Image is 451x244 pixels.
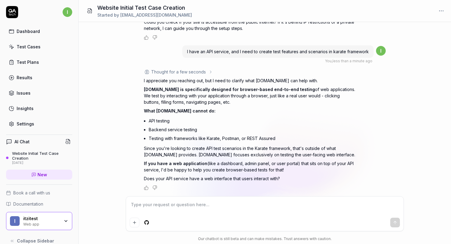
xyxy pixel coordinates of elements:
button: Negative feedback [152,185,157,190]
p: (like a dashboard, admin panel, or user portal) that sits on top of your API service, I'd be happ... [144,160,355,173]
button: iitzitestWeb app [6,212,72,230]
span: I have an API service, and I need to create test features and scenarios in karate framework [187,49,369,54]
h4: AI Chat [15,138,30,145]
li: API testing [149,116,355,125]
p: I appreciate you reaching out, but I need to clarify what [DOMAIN_NAME] can help with. [144,77,355,84]
a: Dashboard [6,25,72,37]
li: Backend service testing [149,125,355,134]
button: Positive feedback [144,35,149,40]
span: Collapse Sidebar [17,238,54,244]
div: Started by [97,12,192,18]
div: Thought for a few seconds [151,69,206,75]
a: Insights [6,102,72,114]
div: Issues [17,90,31,96]
span: If you have a web application [144,161,207,166]
h1: Website Initial Test Case Creation [97,4,192,12]
div: Website Initial Test Case Creation [12,151,72,161]
a: New [6,170,72,180]
button: Add attachment [130,218,139,227]
span: Book a call with us [13,190,50,196]
div: Web app [23,221,60,226]
a: Documentation [6,201,72,207]
li: Testing with frameworks like Karate, Postman, or REST Assured [149,134,355,143]
button: Negative feedback [152,35,157,40]
p: Does your API service have a web interface that users interact with? [144,175,355,182]
div: Test Plans [17,59,39,65]
a: Issues [6,87,72,99]
p: of web applications. We test by interacting with your application through a browser, just like a ... [144,86,355,105]
div: Insights [17,105,34,112]
a: Test Cases [6,41,72,53]
span: New [37,171,47,178]
div: Dashboard [17,28,40,34]
span: What [DOMAIN_NAME] cannot do: [144,108,216,113]
p: Could you check if your site is accessible from the public internet? If it's behind IP restrictio... [144,19,355,31]
a: Website Initial Test Case Creation[DATE] [6,151,72,165]
div: , less than a minute ago [325,58,372,64]
div: Results [17,74,32,81]
span: i [63,7,72,17]
a: Test Plans [6,56,72,68]
div: Test Cases [17,44,41,50]
button: i [63,6,72,18]
span: Documentation [13,201,43,207]
p: Since you're looking to create API test scenarios in the Karate framework, that's outside of what... [144,145,355,158]
div: Our chatbot is still beta and can make mistakes. Trust answers with caution. [126,236,404,242]
a: Book a call with us [6,190,72,196]
a: Results [6,72,72,83]
button: Positive feedback [144,185,149,190]
span: i [376,46,386,56]
span: [EMAIL_ADDRESS][DOMAIN_NAME] [120,12,192,18]
a: Settings [6,118,72,130]
div: itzitest [23,216,60,221]
span: i [10,216,20,226]
div: Settings [17,121,34,127]
span: [DOMAIN_NAME] is specifically designed for browser-based end-to-end testing [144,87,315,92]
div: [DATE] [12,161,72,165]
span: You [325,59,332,63]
